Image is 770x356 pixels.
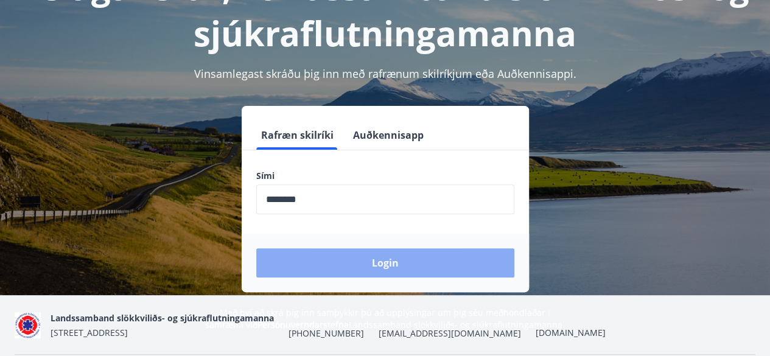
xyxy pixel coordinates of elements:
button: Auðkennisapp [348,120,429,150]
span: [STREET_ADDRESS] [51,327,128,338]
span: [PHONE_NUMBER] [289,327,364,340]
span: Vinsamlegast skráðu þig inn með rafrænum skilríkjum eða Auðkennisappi. [194,66,576,81]
a: [DOMAIN_NAME] [536,327,606,338]
button: Rafræn skilríki [256,120,338,150]
button: Login [256,248,514,277]
label: Sími [256,170,514,182]
img: 5co5o51sp293wvT0tSE6jRQ7d6JbxoluH3ek357x.png [15,312,41,338]
span: Með því að skrá þig inn samþykkir þú að upplýsingar um þig séu meðhöndlaðar í samræmi við Landssa... [205,307,565,330]
span: Landssamband slökkviliðs- og sjúkraflutningamanna [51,312,274,324]
span: [EMAIL_ADDRESS][DOMAIN_NAME] [379,327,521,340]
